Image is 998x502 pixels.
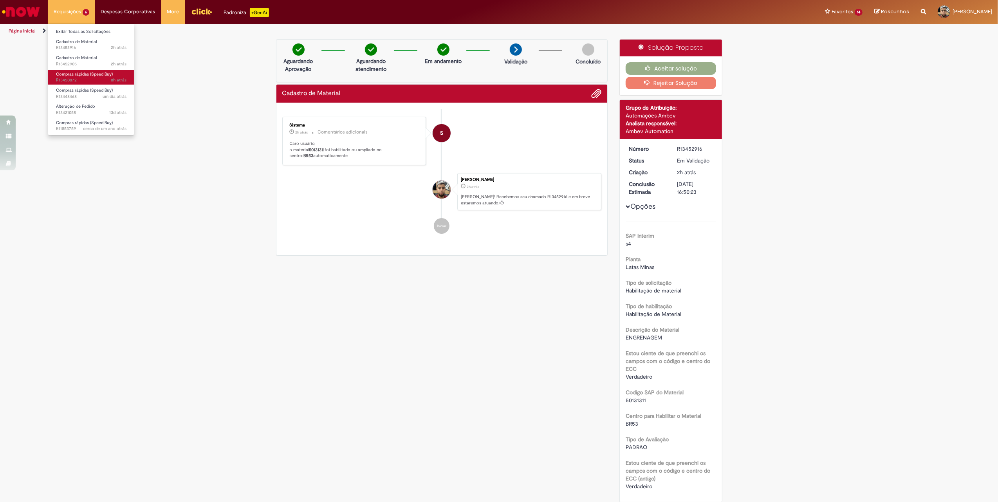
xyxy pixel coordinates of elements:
li: Marcos Vinicius Duraes Victor [282,173,602,211]
b: Tipo de habilitação [626,303,672,310]
span: R13450872 [56,77,126,83]
span: Latas Minas [626,264,654,271]
b: 50131311 [309,147,325,153]
div: Em Validação [677,157,713,164]
a: Aberto R13452916 : Cadastro de Material [48,38,134,52]
a: Rascunhos [874,8,909,16]
b: Tipo de Avaliação [626,436,669,443]
div: Sistema [290,123,420,128]
img: check-circle-green.png [437,43,449,56]
span: 14 [855,9,863,16]
span: 2h atrás [677,169,696,176]
div: 27/08/2025 14:50:16 [677,168,713,176]
button: Adicionar anexos [591,88,601,99]
img: arrow-next.png [510,43,522,56]
span: 2h atrás [111,61,126,67]
a: Aberto R13450872 : Compras rápidas (Speed Buy) [48,70,134,85]
img: ServiceNow [1,4,41,20]
div: Solução Proposta [620,40,722,56]
span: Verdadeiro [626,483,652,490]
b: Codigo SAP do Material [626,389,684,396]
div: [DATE] 16:50:23 [677,180,713,196]
span: 8h atrás [111,77,126,83]
a: Aberto R13452905 : Cadastro de Material [48,54,134,68]
span: More [167,8,179,16]
span: R13452916 [56,45,126,51]
span: Despesas Corporativas [101,8,155,16]
span: R13421058 [56,110,126,116]
p: Concluído [576,58,601,65]
time: 08/08/2024 12:43:31 [83,126,126,132]
span: Compras rápidas (Speed Buy) [56,71,113,77]
a: Aberto R11853759 : Compras rápidas (Speed Buy) [48,119,134,133]
ul: Histórico de tíquete [282,109,602,242]
ul: Trilhas de página [6,24,659,38]
div: [PERSON_NAME] [461,177,597,182]
span: Cadastro de Material [56,39,97,45]
div: R13452916 [677,145,713,153]
p: Em andamento [425,57,462,65]
a: Aberto R13421058 : Alteração de Pedido [48,102,134,117]
p: [PERSON_NAME]! Recebemos seu chamado R13452916 e em breve estaremos atuando. [461,194,597,206]
span: Favoritos [832,8,853,16]
div: Automações Ambev [626,112,716,119]
time: 15/08/2025 14:17:46 [109,110,126,116]
time: 27/08/2025 14:55:02 [296,130,308,135]
img: click_logo_yellow_360x200.png [191,5,212,17]
span: Habilitação de Material [626,311,681,318]
p: Aguardando atendimento [352,57,390,73]
b: Estou ciente de que preenchi os campos com o código e centro do ECC [626,350,710,372]
time: 27/08/2025 14:50:21 [111,45,126,51]
div: System [433,124,451,142]
b: Estou ciente de que preenchi os campos com o código e centro do ECC (antigo) [626,459,710,482]
span: um dia atrás [103,94,126,99]
span: R11853759 [56,126,126,132]
time: 27/08/2025 09:02:09 [111,77,126,83]
img: img-circle-grey.png [582,43,594,56]
p: Aguardando Aprovação [280,57,318,73]
b: Centro para Habilitar o Material [626,412,701,419]
span: Verdadeiro [626,373,652,380]
span: Compras rápidas (Speed Buy) [56,87,113,93]
div: Marcos Vinicius Duraes Victor [433,181,451,199]
span: [PERSON_NAME] [953,8,992,15]
span: R13452905 [56,61,126,67]
span: BR53 [626,420,638,427]
span: Cadastro de Material [56,55,97,61]
dt: Conclusão Estimada [623,180,671,196]
span: cerca de um ano atrás [83,126,126,132]
dt: Número [623,145,671,153]
button: Rejeitar Solução [626,77,716,89]
b: SAP Interim [626,232,654,239]
dt: Criação [623,168,671,176]
time: 26/08/2025 13:56:44 [103,94,126,99]
p: Caro usuário, o material foi habilitado ou ampliado no centro: automaticamente [290,141,420,159]
div: Ambev Automation [626,127,716,135]
span: ENGRENAGEM [626,334,662,341]
span: R13448468 [56,94,126,100]
span: Rascunhos [881,8,909,15]
span: 2h atrás [467,184,479,189]
b: BR53 [304,153,314,159]
b: Descrição do Material [626,326,679,333]
span: 6 [83,9,89,16]
a: Exibir Todas as Solicitações [48,27,134,36]
img: check-circle-green.png [365,43,377,56]
time: 27/08/2025 14:49:18 [111,61,126,67]
span: PADRAO [626,444,647,451]
a: Aberto R13448468 : Compras rápidas (Speed Buy) [48,86,134,101]
time: 27/08/2025 14:50:16 [467,184,479,189]
span: 50131311 [626,397,646,404]
span: S [440,124,443,143]
div: Padroniza [224,8,269,17]
small: Comentários adicionais [318,129,368,135]
dt: Status [623,157,671,164]
a: Página inicial [9,28,36,34]
div: Analista responsável: [626,119,716,127]
p: +GenAi [250,8,269,17]
h2: Cadastro de Material Histórico de tíquete [282,90,341,97]
div: Grupo de Atribuição: [626,104,716,112]
p: Validação [504,58,527,65]
img: check-circle-green.png [292,43,305,56]
span: 2h atrás [296,130,308,135]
